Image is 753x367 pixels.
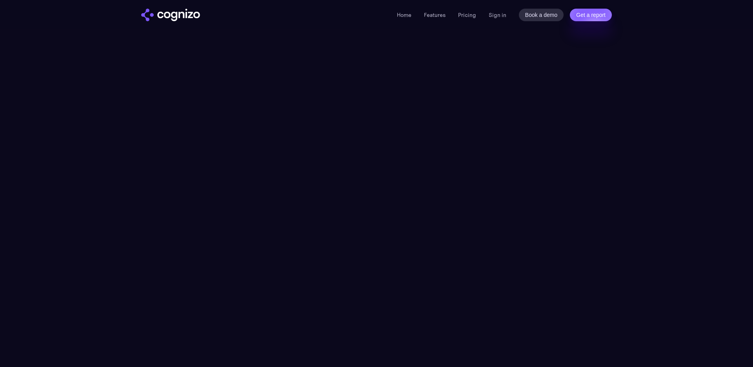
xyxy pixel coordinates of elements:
a: Get a report [570,9,612,21]
a: Book a demo [519,9,564,21]
a: Sign in [489,10,506,20]
img: cognizo logo [141,9,200,21]
a: Pricing [458,11,476,18]
a: Home [397,11,411,18]
a: Features [424,11,446,18]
